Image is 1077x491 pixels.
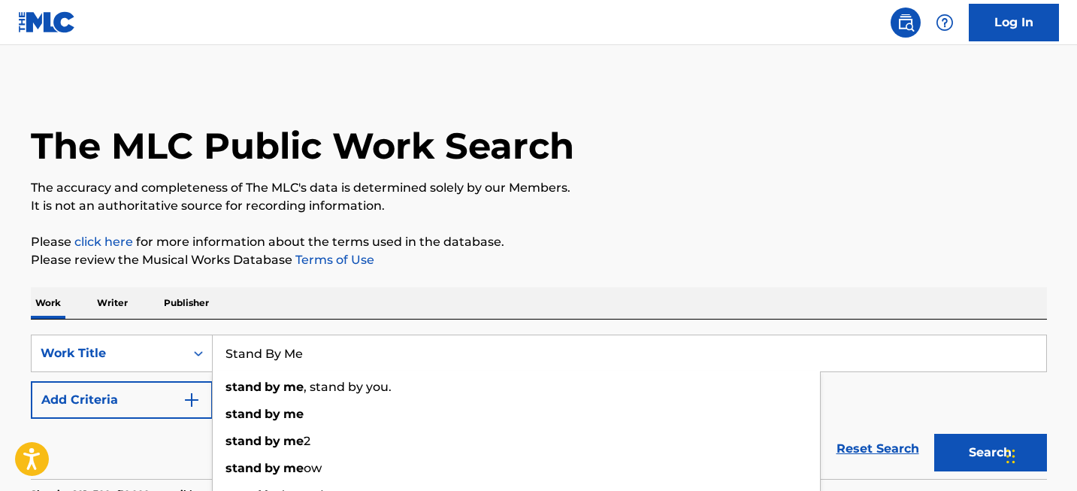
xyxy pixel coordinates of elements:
strong: me [283,461,304,475]
form: Search Form [31,335,1047,479]
span: 2 [304,434,310,448]
a: Log In [969,4,1059,41]
strong: stand [225,434,262,448]
span: ow [304,461,322,475]
strong: by [265,407,280,421]
strong: by [265,434,280,448]
a: Public Search [891,8,921,38]
p: It is not an authoritative source for recording information. [31,197,1047,215]
img: 9d2ae6d4665cec9f34b9.svg [183,391,201,409]
p: Writer [92,287,132,319]
p: Work [31,287,65,319]
div: Widget de chat [1002,419,1077,491]
strong: by [265,380,280,394]
strong: me [283,434,304,448]
h1: The MLC Public Work Search [31,123,574,168]
p: The accuracy and completeness of The MLC's data is determined solely by our Members. [31,179,1047,197]
button: Add Criteria [31,381,213,419]
strong: me [283,407,304,421]
a: Terms of Use [292,253,374,267]
strong: stand [225,407,262,421]
p: Publisher [159,287,213,319]
a: click here [74,235,133,249]
strong: stand [225,380,262,394]
div: Work Title [41,344,176,362]
strong: stand [225,461,262,475]
img: MLC Logo [18,11,76,33]
p: Please for more information about the terms used in the database. [31,233,1047,251]
img: search [897,14,915,32]
img: help [936,14,954,32]
button: Search [934,434,1047,471]
iframe: Chat Widget [1002,419,1077,491]
strong: me [283,380,304,394]
div: Help [930,8,960,38]
strong: by [265,461,280,475]
a: Reset Search [829,432,927,465]
span: , stand by you. [304,380,392,394]
p: Please review the Musical Works Database [31,251,1047,269]
div: Glisser [1006,434,1015,479]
